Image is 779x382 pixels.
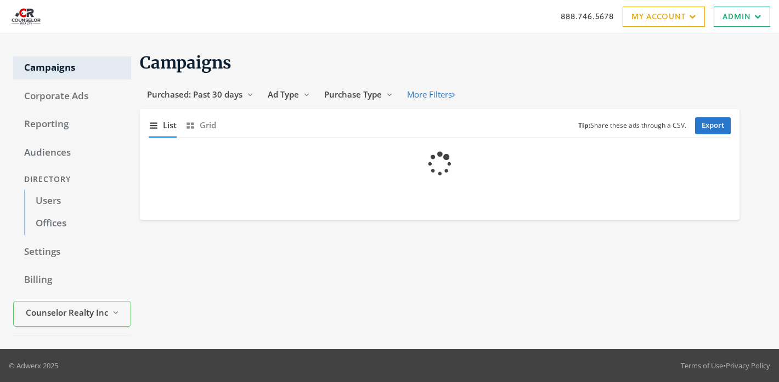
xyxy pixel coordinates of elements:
a: Privacy Policy [726,361,770,370]
a: Billing [13,269,131,292]
p: © Adwerx 2025 [9,360,58,371]
a: Offices [24,212,131,235]
b: Tip: [578,121,590,130]
div: • [681,360,770,371]
a: Reporting [13,113,131,136]
div: Directory [13,169,131,190]
a: Export [695,117,731,134]
span: Purchase Type [324,89,382,100]
span: Campaigns [140,52,232,73]
a: Users [24,190,131,213]
small: Share these ads through a CSV. [578,121,686,131]
span: List [163,119,177,132]
span: Counselor Realty Inc. [26,306,108,319]
span: Purchased: Past 30 days [147,89,242,100]
button: Counselor Realty Inc. [13,301,131,327]
a: Terms of Use [681,361,723,370]
img: Adwerx [9,3,43,30]
a: My Account [623,7,705,27]
a: 888.746.5678 [561,10,614,22]
button: Ad Type [261,84,317,105]
span: Grid [200,119,216,132]
button: Grid [185,113,216,137]
button: List [149,113,177,137]
button: Purchased: Past 30 days [140,84,261,105]
a: Corporate Ads [13,85,131,108]
span: Ad Type [268,89,299,100]
a: Settings [13,241,131,264]
button: More Filters [400,84,462,105]
a: Audiences [13,141,131,164]
a: Campaigns [13,56,131,79]
a: Admin [714,7,770,27]
button: Purchase Type [317,84,400,105]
